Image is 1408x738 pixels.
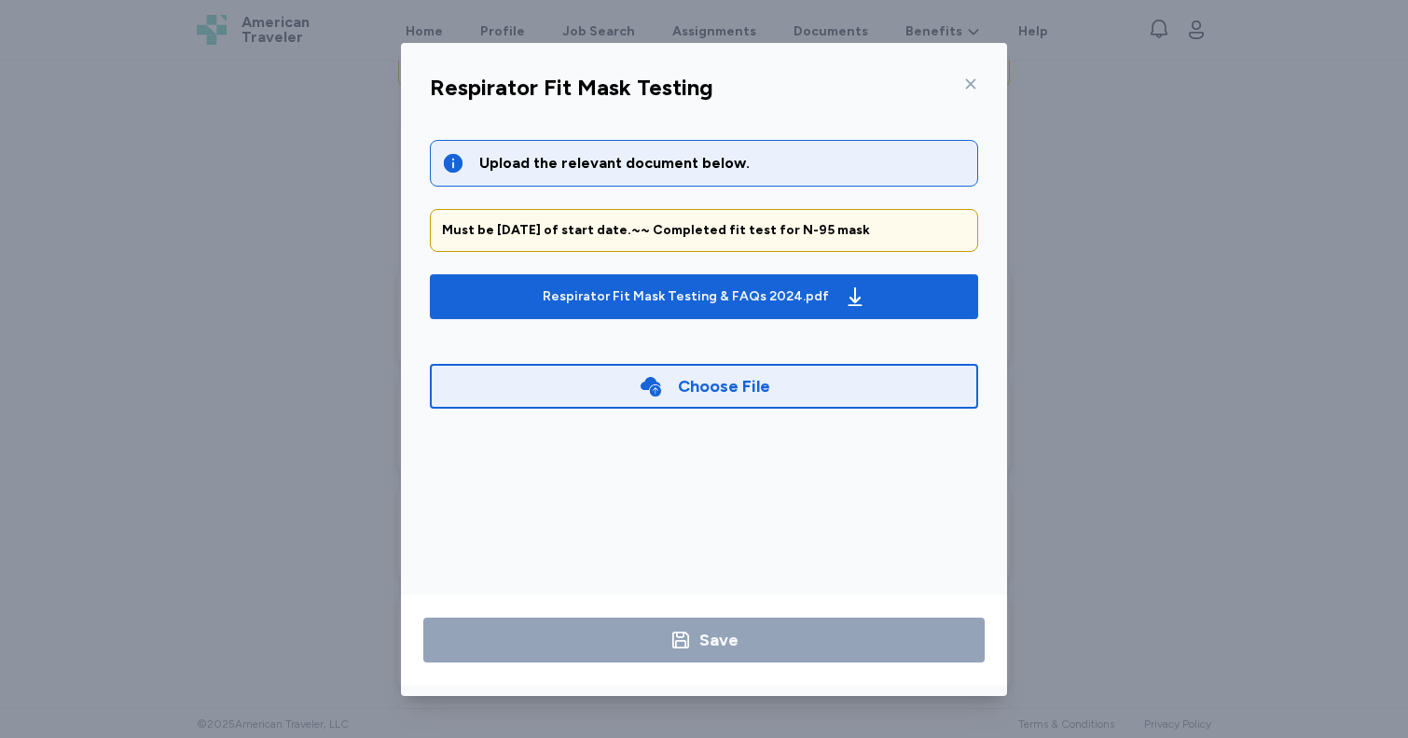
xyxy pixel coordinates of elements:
[678,373,770,399] div: Choose File
[430,73,713,103] div: Respirator Fit Mask Testing
[699,627,739,653] div: Save
[423,618,985,662] button: Save
[442,221,966,240] div: Must be [DATE] of start date.~~ Completed fit test for N-95 mask
[430,274,978,319] button: Respirator Fit Mask Testing & FAQs 2024.pdf
[479,152,966,174] div: Upload the relevant document below.
[543,287,829,306] div: Respirator Fit Mask Testing & FAQs 2024.pdf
